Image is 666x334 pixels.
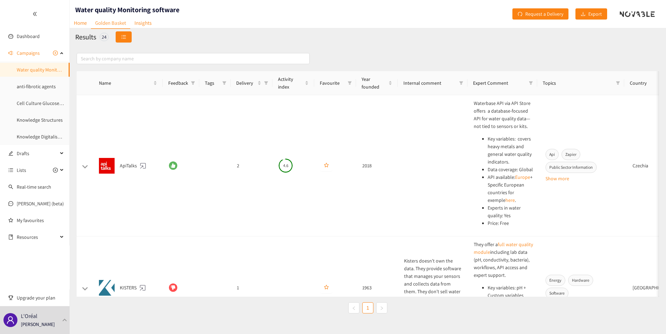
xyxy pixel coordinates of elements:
[17,200,64,207] a: [PERSON_NAME] (beta)
[348,81,352,85] span: filter
[356,71,398,95] th: Year founded
[171,163,176,168] span: like
[21,312,37,320] p: L'Oréal
[545,162,597,173] span: Public Sector Information
[614,78,621,88] span: filter
[121,35,126,40] span: unordered-list
[99,158,115,174] img: Snapshot of the Company's website
[529,81,533,85] span: filter
[458,78,465,88] span: filter
[99,158,158,174] div: ApiTalks
[17,291,64,305] span: Upgrade your plan
[324,285,329,290] span: star
[91,17,130,29] a: Golden Basket
[171,285,176,290] span: dislike
[231,95,273,236] td: 2
[8,51,13,55] span: sound
[17,163,26,177] span: Lists
[236,79,256,87] span: Delivery
[518,12,522,17] span: redo
[21,320,55,328] p: [PERSON_NAME]
[53,168,58,173] span: plus-circle
[99,280,158,296] div: KISTERS
[100,33,109,41] div: 24
[222,81,226,85] span: filter
[99,280,115,296] img: Snapshot of the Company's website
[549,259,666,334] iframe: Chat Widget
[75,32,96,42] h2: Results
[8,295,13,300] span: trophy
[99,79,152,87] span: Name
[549,259,666,334] div: Widget de chat
[545,175,569,178] button: Show more
[189,78,196,88] span: filter
[488,219,534,227] li: Price: Free
[545,149,559,160] span: Api
[320,79,345,87] span: Favourite
[474,241,534,279] p: They offer a including lab data (pH, conductivity, bacteria), workflows, API access and expert su...
[279,164,293,168] span: 4.6
[376,302,387,313] li: Next Page
[17,67,87,73] a: Water quality Monitoring software
[346,78,353,88] span: filter
[474,99,534,130] p: Waterbase API via API Store offers a database-focused API for water quality data—not tied to sens...
[70,17,91,28] a: Home
[362,75,387,91] span: Year founded
[515,174,530,180] a: Europe
[263,78,270,88] span: filter
[459,81,463,85] span: filter
[588,10,602,18] span: Export
[264,81,268,85] span: filter
[75,5,179,15] h1: Water quality Monitoring software
[362,302,373,313] li: 1
[488,284,534,299] li: Key variables: pH + Custom variables
[17,83,56,90] a: anti-fibrotic agents
[17,230,58,244] span: Resources
[348,302,359,313] button: left
[348,302,359,313] li: Previous Page
[363,303,373,313] a: 1
[545,288,568,299] span: Software
[191,81,195,85] span: filter
[474,241,533,255] a: full water quality module
[488,204,534,219] li: Experts in water quality: Yes
[525,10,563,18] span: Request a Delivery
[352,306,356,310] span: left
[17,134,68,140] a: Knowledge Digitalisation
[168,79,188,87] span: Feedback
[630,79,657,87] span: Country
[320,160,332,171] button: star
[116,31,132,43] button: unordered-list
[17,117,63,123] a: Knowledge Structures
[488,173,534,204] li: API available: + Specific European countries for exemple .
[488,135,534,166] li: Key variables: covers heavy metals and general water quality indicators.
[616,81,620,85] span: filter
[17,46,40,60] span: Campaigns
[488,166,534,173] li: Data coverage: Global
[17,146,58,160] span: Drafts
[545,275,565,286] span: Energy
[575,8,607,20] button: downloadExport
[278,75,303,91] span: Activity index
[659,78,666,88] span: filter
[380,306,384,310] span: right
[527,78,534,88] span: filter
[505,197,515,203] a: here
[562,149,580,160] span: Zapier
[17,213,64,227] a: My favourites
[581,12,586,17] span: download
[473,79,526,87] span: Expert Comment
[8,235,13,240] span: book
[543,79,613,87] span: Topics
[205,79,219,87] span: Tags
[272,71,314,95] th: Activity index
[8,168,13,173] span: unordered-list
[53,51,58,55] span: plus-circle
[17,33,40,39] a: Dashboard
[32,12,37,16] span: double-left
[357,95,398,236] td: 2018
[404,258,461,318] span: Kisters doesn't own the data. They provide software that manages your sensors and collects data f...
[93,71,163,95] th: Name
[77,53,310,64] input: Search by company name
[231,71,272,95] th: Delivery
